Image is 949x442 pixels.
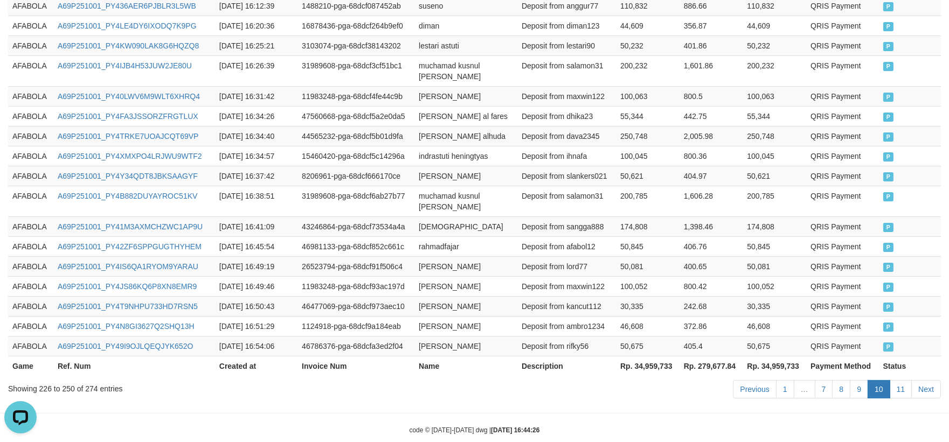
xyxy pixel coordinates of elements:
[215,126,297,146] td: [DATE] 16:34:40
[215,236,297,256] td: [DATE] 16:45:54
[297,316,414,336] td: 1124918-pga-68dcf9a184eab
[616,55,680,86] td: 200,232
[743,336,806,356] td: 50,675
[297,296,414,316] td: 46477069-pga-68dcf973aec10
[743,316,806,336] td: 46,608
[414,166,517,186] td: [PERSON_NAME]
[215,16,297,36] td: [DATE] 16:20:36
[806,126,878,146] td: QRIS Payment
[743,186,806,216] td: 200,785
[850,380,868,398] a: 9
[743,55,806,86] td: 200,232
[215,86,297,106] td: [DATE] 16:31:42
[58,2,196,10] a: A69P251001_PY436AER6PJBLR3L5WB
[8,146,53,166] td: AFABOLA
[680,36,743,55] td: 401.86
[8,16,53,36] td: AFABOLA
[8,126,53,146] td: AFABOLA
[680,166,743,186] td: 404.97
[414,336,517,356] td: [PERSON_NAME]
[743,166,806,186] td: 50,621
[4,4,37,37] button: Open LiveChat chat widget
[58,152,202,160] a: A69P251001_PY4XMXPO4LRJWU9WTF2
[883,342,894,352] span: PAID
[491,426,539,434] strong: [DATE] 16:44:26
[215,256,297,276] td: [DATE] 16:49:19
[616,316,680,336] td: 46,608
[680,236,743,256] td: 406.76
[8,336,53,356] td: AFABOLA
[616,276,680,296] td: 100,052
[616,216,680,236] td: 174,808
[743,276,806,296] td: 100,052
[215,166,297,186] td: [DATE] 16:37:42
[410,426,540,434] small: code © [DATE]-[DATE] dwg |
[680,146,743,166] td: 800.36
[743,146,806,166] td: 100,045
[743,296,806,316] td: 30,335
[58,322,195,331] a: A69P251001_PY4N8GI3627Q2SHQ13H
[832,380,850,398] a: 8
[215,316,297,336] td: [DATE] 16:51:29
[58,302,198,311] a: A69P251001_PY4T9NHPU733HD7RSN5
[8,256,53,276] td: AFABOLA
[806,146,878,166] td: QRIS Payment
[297,236,414,256] td: 46981133-pga-68dcf852c661c
[806,276,878,296] td: QRIS Payment
[414,296,517,316] td: [PERSON_NAME]
[414,146,517,166] td: indrastuti heningtyas
[806,186,878,216] td: QRIS Payment
[776,380,794,398] a: 1
[883,192,894,201] span: PAID
[616,146,680,166] td: 100,045
[806,166,878,186] td: QRIS Payment
[883,223,894,232] span: PAID
[414,236,517,256] td: rahmadfajar
[8,216,53,236] td: AFABOLA
[58,242,202,251] a: A69P251001_PY42ZF6SPPGUGTHYHEM
[517,316,616,336] td: Deposit from ambro1234
[616,256,680,276] td: 50,081
[58,22,197,30] a: A69P251001_PY4LE4DY6IXODQ7K9PG
[883,42,894,51] span: PAID
[680,276,743,296] td: 800.42
[58,342,193,350] a: A69P251001_PY49I9OJLQEQJYK652O
[883,132,894,142] span: PAID
[806,356,878,376] th: Payment Method
[616,296,680,316] td: 30,335
[297,256,414,276] td: 26523794-pga-68dcf91f506c4
[806,256,878,276] td: QRIS Payment
[297,55,414,86] td: 31989608-pga-68dcf3cf51bc1
[616,86,680,106] td: 100,063
[8,316,53,336] td: AFABOLA
[680,336,743,356] td: 405.4
[215,186,297,216] td: [DATE] 16:38:51
[743,86,806,106] td: 100,063
[517,106,616,126] td: Deposit from dhika23
[806,55,878,86] td: QRIS Payment
[58,132,198,141] a: A69P251001_PY4TRKE7UOAJCQT69VP
[297,36,414,55] td: 3103074-pga-68dcf38143202
[297,356,414,376] th: Invoice Num
[883,22,894,31] span: PAID
[517,296,616,316] td: Deposit from kancut112
[297,106,414,126] td: 47560668-pga-68dcf5a2e0da5
[616,356,680,376] th: Rp. 34,959,733
[868,380,890,398] a: 10
[8,276,53,296] td: AFABOLA
[414,86,517,106] td: [PERSON_NAME]
[806,316,878,336] td: QRIS Payment
[58,192,197,200] a: A69P251001_PY4B882DUYAYROC51KV
[517,146,616,166] td: Deposit from ihnafa
[414,55,517,86] td: muchamad kusnul [PERSON_NAME]
[517,356,616,376] th: Description
[517,126,616,146] td: Deposit from dava2345
[883,62,894,71] span: PAID
[883,172,894,181] span: PAID
[215,356,297,376] th: Created at
[8,236,53,256] td: AFABOLA
[414,126,517,146] td: [PERSON_NAME] alhuda
[297,186,414,216] td: 31989608-pga-68dcf6ab27b77
[879,356,941,376] th: Status
[743,36,806,55] td: 50,232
